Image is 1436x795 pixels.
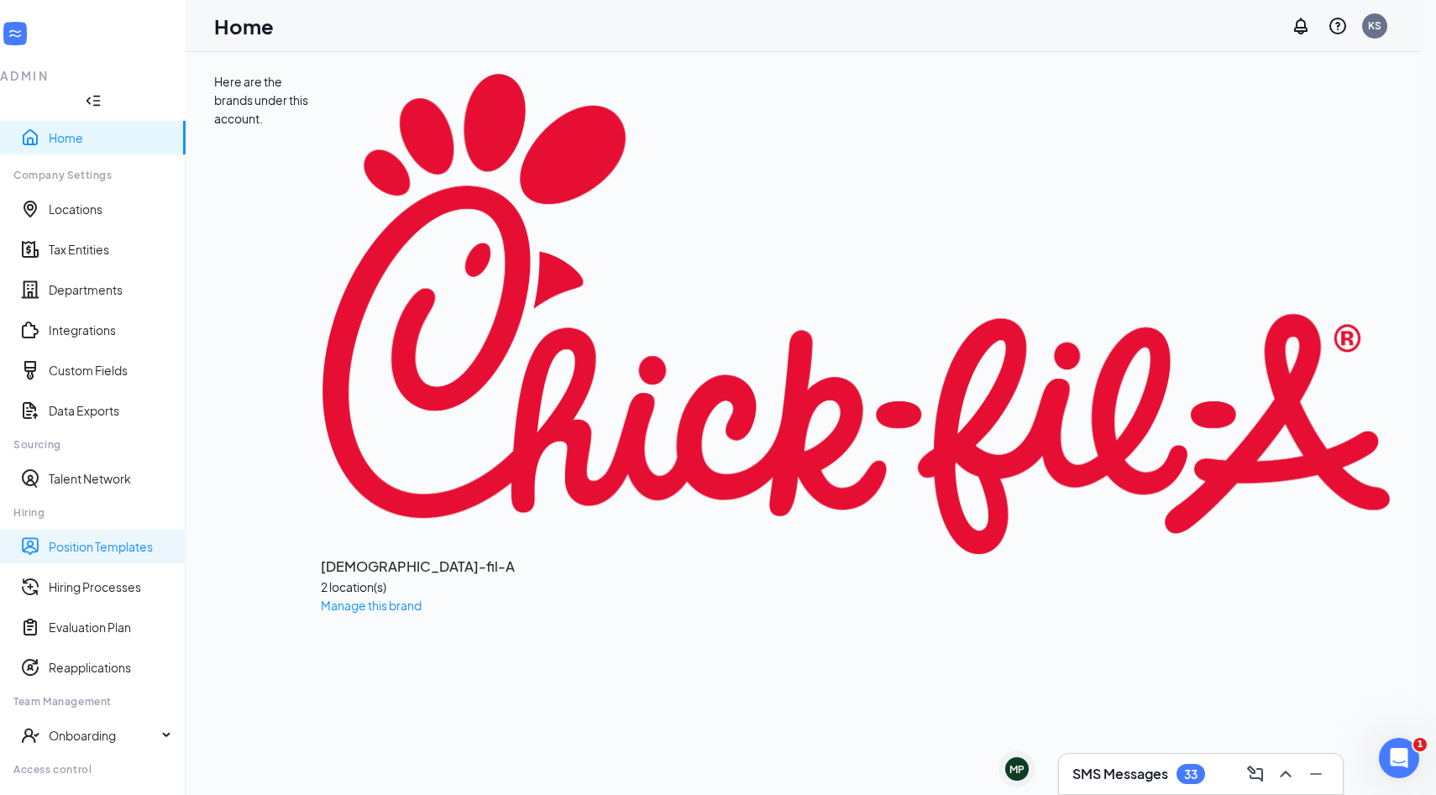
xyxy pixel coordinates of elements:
h1: Home [214,12,274,40]
div: Company Settings [13,168,171,182]
a: Data Exports [49,402,172,419]
button: ChevronUp [1272,761,1299,787]
iframe: Intercom live chat [1379,738,1419,778]
svg: ChevronUp [1276,764,1296,784]
div: KS [1368,18,1381,33]
div: Team Management [13,694,171,709]
a: Position Templates [49,538,172,555]
button: Minimize [1302,761,1329,787]
div: 33 [1184,767,1198,782]
a: Manage this brand [321,598,422,613]
a: Tax Entities [49,241,172,258]
div: Hiring [13,505,171,520]
div: Onboarding [49,727,157,744]
a: Custom Fields [49,362,172,379]
a: Hiring Processes [49,578,172,595]
h3: SMS Messages [1072,765,1168,783]
img: Chick-fil-A logo [321,72,1391,556]
div: MP [1009,762,1025,777]
svg: WorkstreamLogo [7,25,24,42]
a: Locations [49,201,172,217]
svg: Collapse [85,92,102,109]
svg: QuestionInfo [1328,16,1348,36]
a: Integrations [49,322,172,338]
h3: [DEMOGRAPHIC_DATA]-fil-A [321,556,1391,578]
span: 1 [1413,738,1427,751]
a: Reapplications [49,659,172,676]
svg: ComposeMessage [1245,764,1266,784]
svg: Minimize [1306,764,1326,784]
div: Sourcing [13,437,171,452]
a: Departments [49,281,172,298]
a: Evaluation Plan [49,619,172,635]
div: Here are the brands under this account. [214,72,321,615]
button: ComposeMessage [1242,761,1269,787]
a: Talent Network [49,470,172,487]
svg: UserCheck [20,725,40,745]
svg: Notifications [1291,16,1311,36]
div: Access control [13,762,171,777]
a: Home [49,129,172,146]
div: 2 location(s) [321,578,1391,596]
